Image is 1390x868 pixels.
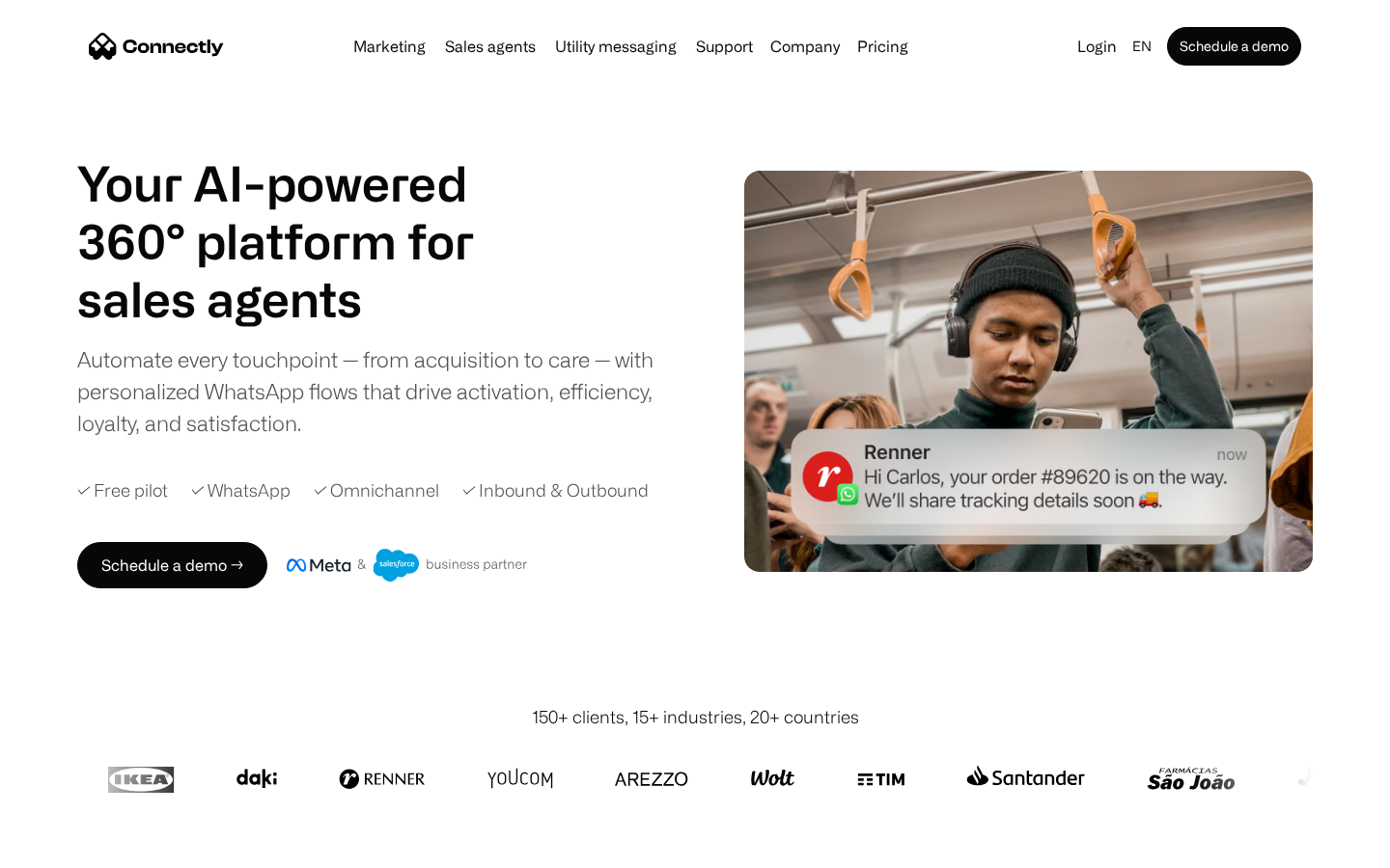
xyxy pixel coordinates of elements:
[77,343,685,439] div: Automate every touchpoint — from acquisition to care — with personalized WhatsApp flows that driv...
[77,477,168,503] div: ✓ Free pilot
[77,154,521,270] h1: Your AI-powered 360° platform for
[1167,27,1301,66] a: Schedule a demo
[462,477,649,503] div: ✓ Inbound & Outbound
[532,704,859,730] div: 150+ clients, 15+ industries, 20+ countries
[19,832,116,861] aside: Language selected: English
[77,542,267,588] a: Schedule a demo →
[437,39,543,54] a: Sales agents
[77,270,521,328] h1: sales agents
[1070,33,1125,60] a: Login
[287,549,528,582] img: Meta and Salesforce business partner badge.
[346,39,433,54] a: Marketing
[547,39,684,54] a: Utility messaging
[770,33,840,60] div: Company
[849,39,916,54] a: Pricing
[688,39,761,54] a: Support
[1132,33,1152,60] div: en
[39,834,116,861] ul: Language list
[191,477,291,503] div: ✓ WhatsApp
[314,477,439,503] div: ✓ Omnichannel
